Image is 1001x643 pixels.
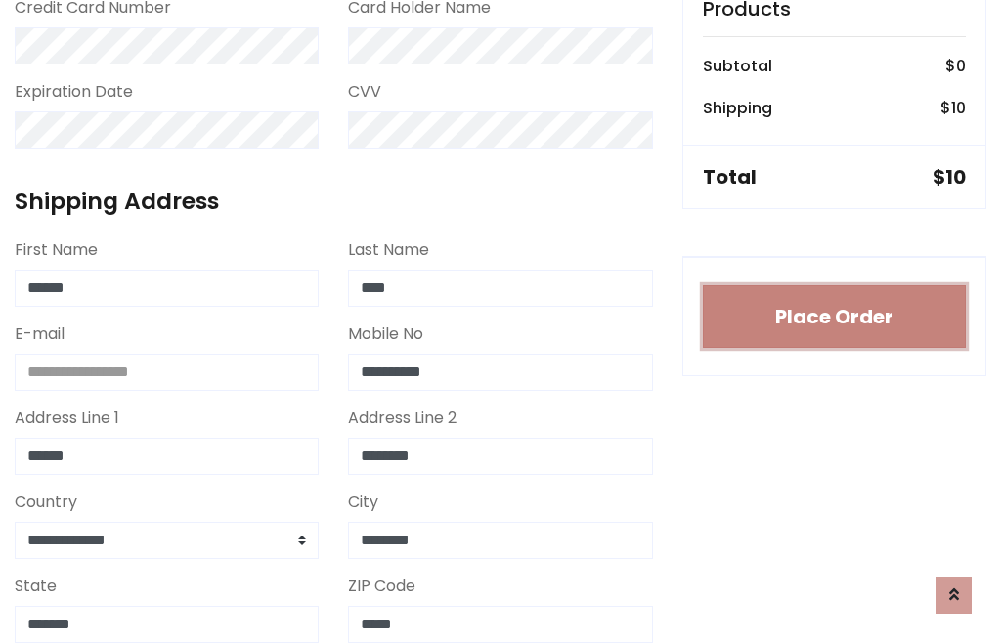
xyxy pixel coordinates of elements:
h6: $ [940,99,966,117]
span: 10 [951,97,966,119]
span: 10 [945,163,966,191]
label: CVV [348,80,381,104]
label: Country [15,491,77,514]
h4: Shipping Address [15,188,653,215]
label: Address Line 1 [15,407,119,430]
h6: $ [945,57,966,75]
button: Place Order [703,285,966,348]
span: 0 [956,55,966,77]
label: Last Name [348,238,429,262]
label: E-mail [15,322,65,346]
label: City [348,491,378,514]
h6: Subtotal [703,57,772,75]
h5: Total [703,165,757,189]
h6: Shipping [703,99,772,117]
label: Expiration Date [15,80,133,104]
label: State [15,575,57,598]
label: First Name [15,238,98,262]
h5: $ [933,165,966,189]
label: Address Line 2 [348,407,457,430]
label: ZIP Code [348,575,415,598]
label: Mobile No [348,322,423,346]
